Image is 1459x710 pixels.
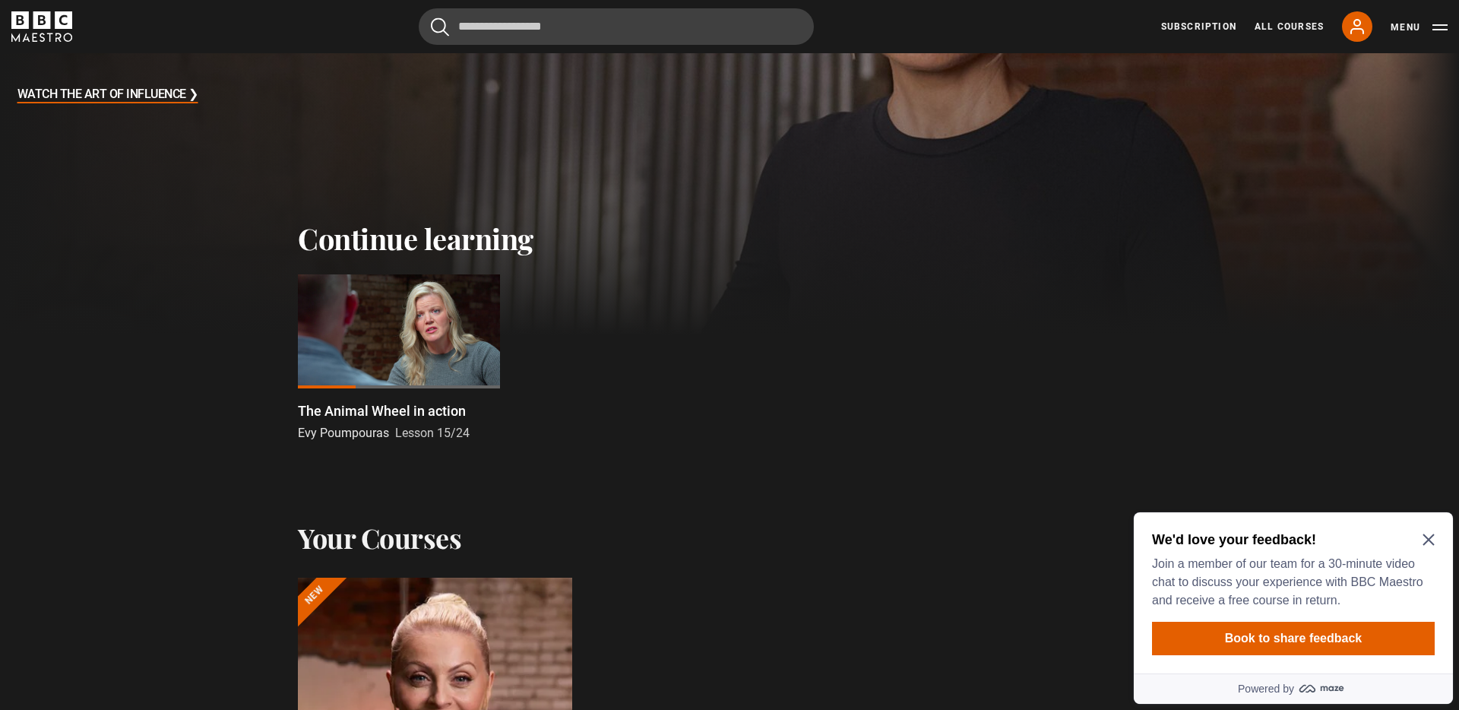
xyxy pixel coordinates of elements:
button: Book to share feedback [24,116,307,149]
a: Powered by maze [6,167,325,198]
h2: Continue learning [298,221,1161,256]
input: Search [419,8,814,45]
span: Evy Poumpouras [298,426,389,440]
a: All Courses [1255,20,1324,33]
button: Submit the search query [431,17,449,36]
button: Toggle navigation [1391,20,1448,35]
p: The Animal Wheel in action [298,401,466,421]
a: Subscription [1161,20,1236,33]
div: Optional study invitation [6,6,325,198]
span: Lesson 15/24 [395,426,470,440]
p: Join a member of our team for a 30-minute video chat to discuss your experience with BBC Maestro ... [24,49,301,103]
a: The Animal Wheel in action Evy Poumpouras Lesson 15/24 [298,274,500,442]
button: Close Maze Prompt [295,27,307,40]
h3: Watch The Art of Influence ❯ [17,84,198,106]
svg: BBC Maestro [11,11,72,42]
h2: Your Courses [298,521,461,553]
h2: We'd love your feedback! [24,24,301,43]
